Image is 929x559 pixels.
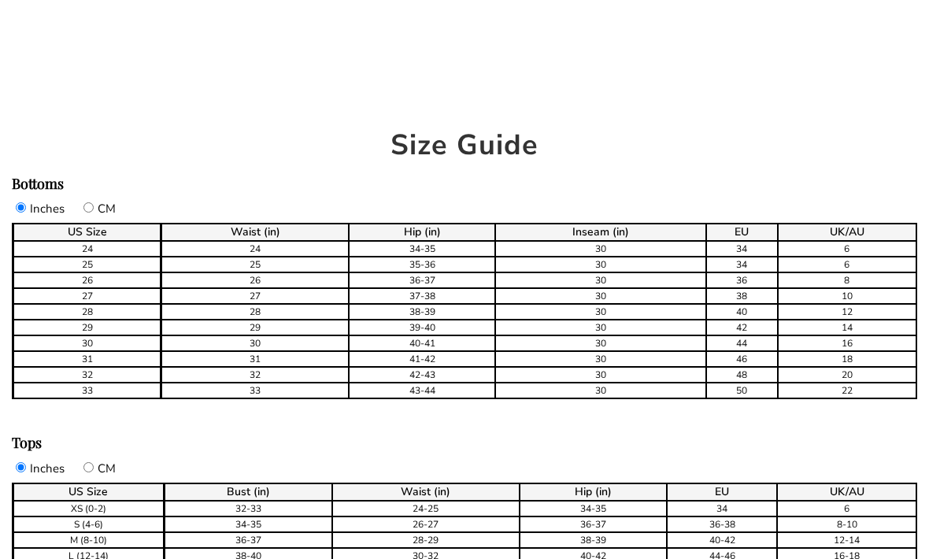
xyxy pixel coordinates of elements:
[13,383,161,398] td: 33
[706,367,778,383] td: 48
[332,483,520,501] th: Waist (in)
[520,516,666,532] td: 36-37
[349,241,495,257] td: 34-35
[12,176,917,193] h3: Bottoms
[161,383,349,398] td: 33
[706,241,778,257] td: 34
[332,516,520,532] td: 26-27
[495,351,705,367] td: 30
[778,367,916,383] td: 20
[495,383,705,398] td: 30
[161,257,349,272] td: 25
[520,532,666,548] td: 38-39
[12,201,65,217] label: Inches
[161,351,349,367] td: 31
[349,304,495,320] td: 38-39
[165,483,332,501] th: Bust (in)
[495,241,705,257] td: 30
[495,335,705,351] td: 30
[13,288,161,304] td: 27
[161,241,349,257] td: 24
[778,335,916,351] td: 16
[12,461,65,476] label: Inches
[520,501,666,516] td: 34-35
[777,516,916,532] td: 8-10
[161,272,349,288] td: 26
[83,462,94,472] input: CM
[165,532,332,548] td: 36-37
[80,201,116,217] label: CM
[349,288,495,304] td: 37-38
[667,483,778,501] th: EU
[706,272,778,288] td: 36
[495,224,705,241] th: Inseam (in)
[778,224,916,241] th: UK/AU
[13,304,161,320] td: 28
[495,304,705,320] td: 30
[13,351,161,367] td: 31
[332,501,520,516] td: 24-25
[13,516,165,532] td: S (4-6)
[13,257,161,272] td: 25
[349,320,495,335] td: 39-40
[13,367,161,383] td: 32
[161,335,349,351] td: 30
[161,224,349,241] th: Waist (in)
[778,288,916,304] td: 10
[161,320,349,335] td: 29
[706,257,778,272] td: 34
[13,272,161,288] td: 26
[706,383,778,398] td: 50
[667,532,778,548] td: 40-42
[706,335,778,351] td: 44
[349,367,495,383] td: 42-43
[13,335,161,351] td: 30
[16,462,26,472] input: Inches
[495,272,705,288] td: 30
[161,304,349,320] td: 28
[349,383,495,398] td: 43-44
[777,501,916,516] td: 6
[16,202,26,213] input: Inches
[495,288,705,304] td: 30
[349,224,495,241] th: Hip (in)
[349,257,495,272] td: 35-36
[778,304,916,320] td: 12
[349,351,495,367] td: 41-42
[706,304,778,320] td: 40
[349,335,495,351] td: 40-41
[495,367,705,383] td: 30
[161,288,349,304] td: 27
[495,320,705,335] td: 30
[165,501,332,516] td: 32-33
[161,367,349,383] td: 32
[12,435,917,452] h3: Tops
[778,383,916,398] td: 22
[13,241,161,257] td: 24
[13,501,165,516] td: XS (0-2)
[13,532,165,548] td: M (8-10)
[165,516,332,532] td: 34-35
[778,257,916,272] td: 6
[13,483,165,501] th: US Size
[777,483,916,501] th: UK/AU
[778,351,916,367] td: 18
[778,241,916,257] td: 6
[778,320,916,335] td: 14
[778,272,916,288] td: 8
[667,516,778,532] td: 36-38
[706,351,778,367] td: 46
[520,483,666,501] th: Hip (in)
[706,224,778,241] th: EU
[349,272,495,288] td: 36-37
[706,320,778,335] td: 42
[332,532,520,548] td: 28-29
[777,532,916,548] td: 12-14
[13,224,161,241] th: US Size
[80,461,116,476] label: CM
[667,501,778,516] td: 34
[706,288,778,304] td: 38
[13,320,161,335] td: 29
[495,257,705,272] td: 30
[83,202,94,213] input: CM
